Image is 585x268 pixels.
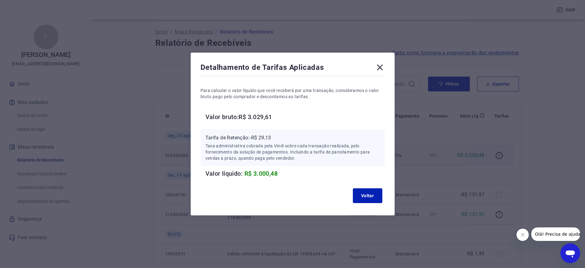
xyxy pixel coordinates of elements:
[517,229,529,241] iframe: Fechar mensagem
[201,62,385,75] div: Detalhamento de Tarifas Aplicadas
[205,112,385,122] h6: Valor bruto: R$ 3.029,61
[244,170,278,177] span: R$ 3.000,48
[353,188,382,203] button: Voltar
[205,169,385,178] h6: Valor líquido:
[205,143,380,161] p: Taxa administrativa cobrada pela Vindi sobre cada transação realizada, pelo fornecimento da soluç...
[4,4,52,9] span: Olá! Precisa de ajuda?
[531,227,580,241] iframe: Mensagem da empresa
[560,243,580,263] iframe: Botão para abrir a janela de mensagens
[205,134,380,142] p: Tarifa de Retenção: -R$ 29,13
[201,87,385,100] p: Para calcular o valor líquido que você receberá por uma transação, consideramos o valor bruto pag...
